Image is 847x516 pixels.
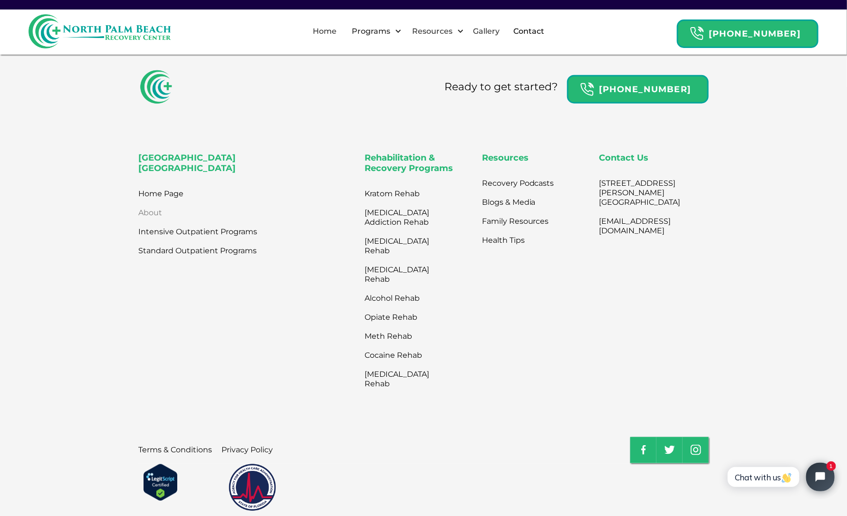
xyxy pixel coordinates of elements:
a: Recovery Podcasts [482,174,554,193]
a: Terms & Conditions [138,440,212,459]
div: Programs [349,26,393,37]
a: Header Calendar Icons[PHONE_NUMBER] [567,70,709,104]
a: Standard Outpatient Programs [138,241,257,260]
div: Resources [410,26,455,37]
a: Kratom Rehab [365,184,446,203]
a: Opiate Rehab [365,308,446,327]
a: Cocaine Rehab [365,346,446,365]
strong: [PHONE_NUMBER] [599,84,691,95]
strong: Resources [482,153,529,163]
strong: Contact Us [599,153,648,163]
a: Home Page [138,184,183,203]
a: [EMAIL_ADDRESS][DOMAIN_NAME] [599,212,680,240]
a: [STREET_ADDRESS][PERSON_NAME][GEOGRAPHIC_DATA] [599,174,680,212]
a: Contact [508,16,550,47]
a: Home [307,16,342,47]
strong: [PHONE_NUMBER] [709,29,801,39]
strong: Rehabilitation & Recovery Programs [365,153,453,173]
a: [MEDICAL_DATA] Rehab [365,365,446,393]
a: Meth Rehab [365,327,446,346]
div: Resources [404,16,466,47]
img: Header Calendar Icons [580,82,594,97]
a: Privacy Policy [221,440,273,459]
a: Verify LegitScript Approval for www.northpalmrc.com [143,478,178,486]
a: Alcohol Rehab [365,289,446,308]
div: Ready to get started? [444,80,558,95]
a: Family Resources [482,212,549,231]
a: [MEDICAL_DATA] Addiction Rehab [365,203,446,232]
div: Programs [344,16,404,47]
a: Blogs & Media [482,193,536,212]
iframe: Tidio Chat [717,455,843,499]
a: About [138,203,162,222]
a: Intensive Outpatient Programs [138,222,257,241]
a: [MEDICAL_DATA] Rehab [365,232,446,260]
img: Verify Approval for www.northpalmrc.com [143,464,178,501]
a: [MEDICAL_DATA] Rehab [365,260,446,289]
img: Header Calendar Icons [690,26,704,41]
a: Header Calendar Icons[PHONE_NUMBER] [677,15,818,48]
strong: [GEOGRAPHIC_DATA] [GEOGRAPHIC_DATA] [138,153,236,173]
a: Health Tips [482,231,525,250]
a: Gallery [467,16,505,47]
